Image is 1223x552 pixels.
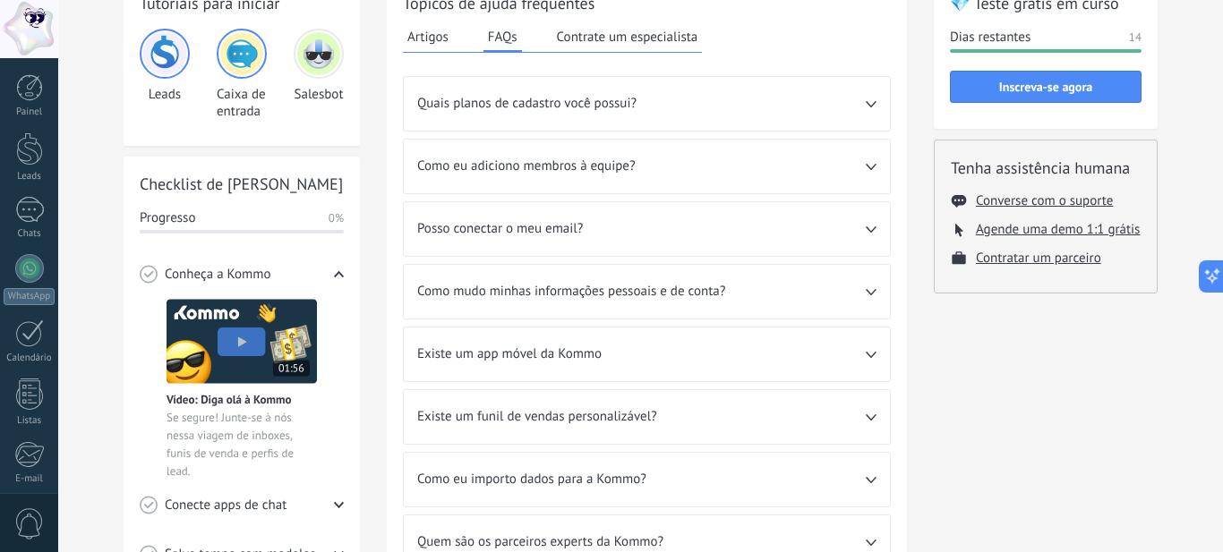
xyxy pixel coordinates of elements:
button: Converse com o suporte [976,192,1113,209]
div: Leads [4,171,56,183]
span: Progresso [140,209,195,227]
div: Quais planos de cadastro você possui? [403,76,891,132]
span: Posso conectar o meu email? [417,220,866,238]
span: Quem são os parceiros experts da Kommo? [417,533,866,551]
div: Posso conectar o meu email? [403,201,891,257]
h2: Tenha assistência humana [951,157,1141,179]
div: Existe um funil de vendas personalizável? [403,389,891,445]
div: Chats [4,228,56,240]
span: Existe um app móvel da Kommo [417,345,866,363]
h2: Checklist de [PERSON_NAME] [140,173,344,195]
span: Como eu adiciono membros à equipe? [417,157,866,175]
button: Contratar um parceiro [976,250,1101,267]
button: Agende uma demo 1:1 grátis [976,221,1140,238]
span: Como mudo minhas informações pessoais e de conta? [417,283,866,301]
button: Contrate um especialista [552,23,703,50]
div: Calendário [4,352,56,364]
div: Painel [4,106,56,118]
span: Dias restantes [950,29,1031,47]
div: Leads [140,29,190,120]
div: WhatsApp [4,288,55,305]
span: Vídeo: Diga olá à Kommo [167,391,291,409]
span: Existe um funil de vendas personalizável? [417,408,866,426]
span: 14 [1129,29,1142,47]
span: Se segure! Junte-se à nós nessa viagem de inboxes, funis de venda e perfis de lead. [167,409,317,480]
button: FAQs [483,23,522,53]
div: Caixa de entrada [217,29,267,120]
div: Salesbot [294,29,344,120]
button: Inscreva-se agora [950,71,1142,103]
span: Inscreva-se agora [999,81,1092,93]
div: E-mail [4,473,56,485]
div: Como eu adiciono membros à equipe? [403,139,891,194]
img: Meet video [167,299,317,384]
span: Conheça a Kommo [165,266,270,284]
div: Existe um app móvel da Kommo [403,327,891,382]
span: 0% [329,209,344,227]
span: Quais planos de cadastro você possui? [417,95,866,113]
span: Conecte apps de chat [165,497,287,514]
span: Como eu importo dados para a Kommo? [417,471,866,488]
div: Como mudo minhas informações pessoais e de conta? [403,264,891,319]
div: Como eu importo dados para a Kommo? [403,452,891,507]
button: Artigos [403,23,453,50]
div: Listas [4,415,56,427]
